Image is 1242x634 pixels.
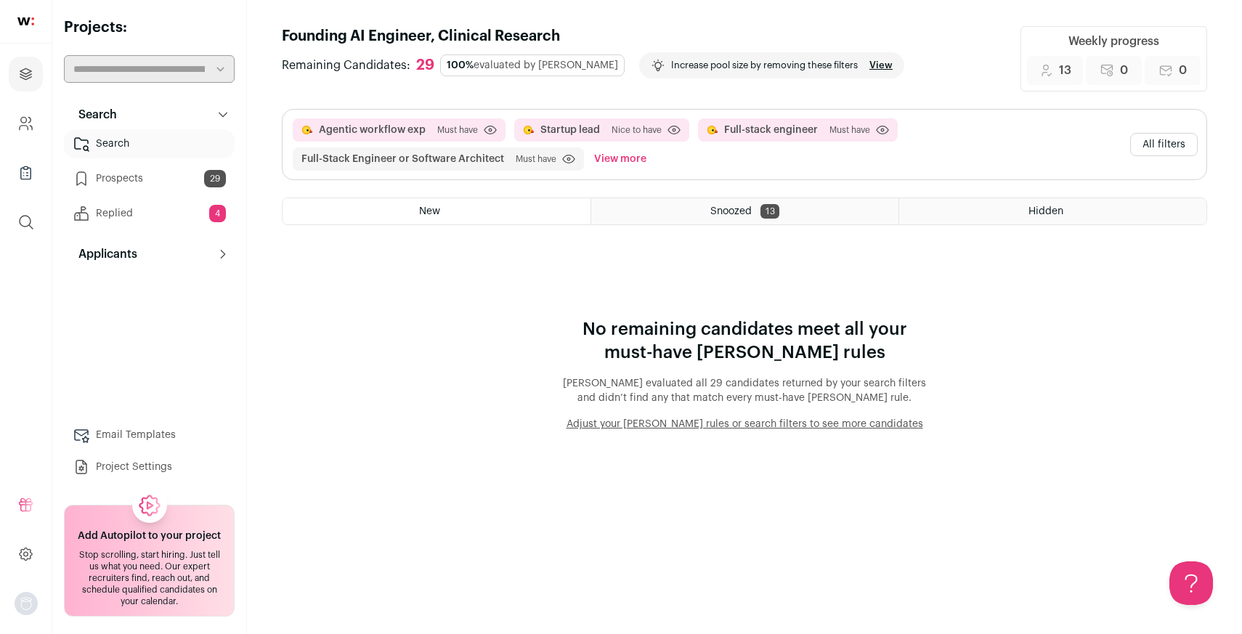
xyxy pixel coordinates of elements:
[899,198,1206,224] a: Hidden
[447,60,474,70] span: 100%
[416,57,434,75] div: 29
[710,206,752,216] span: Snoozed
[70,245,137,263] p: Applicants
[1179,62,1187,79] span: 0
[64,17,235,38] h2: Projects:
[869,60,893,71] a: View
[516,153,556,165] span: Must have
[78,529,221,543] h2: Add Autopilot to your project
[319,123,426,137] button: Agentic workflow exp
[540,123,600,137] button: Startup lead
[301,152,504,166] button: Full-Stack Engineer or Software Architect
[1120,62,1128,79] span: 0
[73,549,225,607] div: Stop scrolling, start hiring. Just tell us what you need. Our expert recruiters find, reach out, ...
[9,57,43,92] a: Projects
[563,376,926,405] p: [PERSON_NAME] evaluated all 29 candidates returned by your search filters and didn’t find any tha...
[671,60,858,71] p: Increase pool size by removing these filters
[64,100,235,129] button: Search
[437,124,478,136] span: Must have
[204,170,226,187] span: 29
[282,26,904,46] h1: Founding AI Engineer, Clinical Research
[829,124,870,136] span: Must have
[724,123,818,137] button: Full-stack engineer
[64,240,235,269] button: Applicants
[1068,33,1159,50] div: Weekly progress
[1130,133,1198,156] button: All filters
[64,129,235,158] a: Search
[612,124,662,136] span: Nice to have
[64,199,235,228] a: Replied4
[440,54,625,76] div: evaluated by [PERSON_NAME]
[563,417,926,431] button: Adjust your [PERSON_NAME] rules or search filters to see more candidates
[209,205,226,222] span: 4
[17,17,34,25] img: wellfound-shorthand-0d5821cbd27db2630d0214b213865d53afaa358527fdda9d0ea32b1df1b89c2c.svg
[64,452,235,481] a: Project Settings
[760,204,779,219] span: 13
[15,592,38,615] img: nopic.png
[591,198,898,224] a: Snoozed 13
[419,206,440,216] span: New
[1028,206,1063,216] span: Hidden
[9,155,43,190] a: Company Lists
[64,420,235,450] a: Email Templates
[563,318,926,365] p: No remaining candidates meet all your must-have [PERSON_NAME] rules
[64,505,235,617] a: Add Autopilot to your project Stop scrolling, start hiring. Just tell us what you need. Our exper...
[70,106,117,123] p: Search
[282,57,410,74] span: Remaining Candidates:
[64,164,235,193] a: Prospects29
[591,147,649,171] button: View more
[15,592,38,615] button: Open dropdown
[1059,62,1071,79] span: 13
[1169,561,1213,605] iframe: Help Scout Beacon - Open
[9,106,43,141] a: Company and ATS Settings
